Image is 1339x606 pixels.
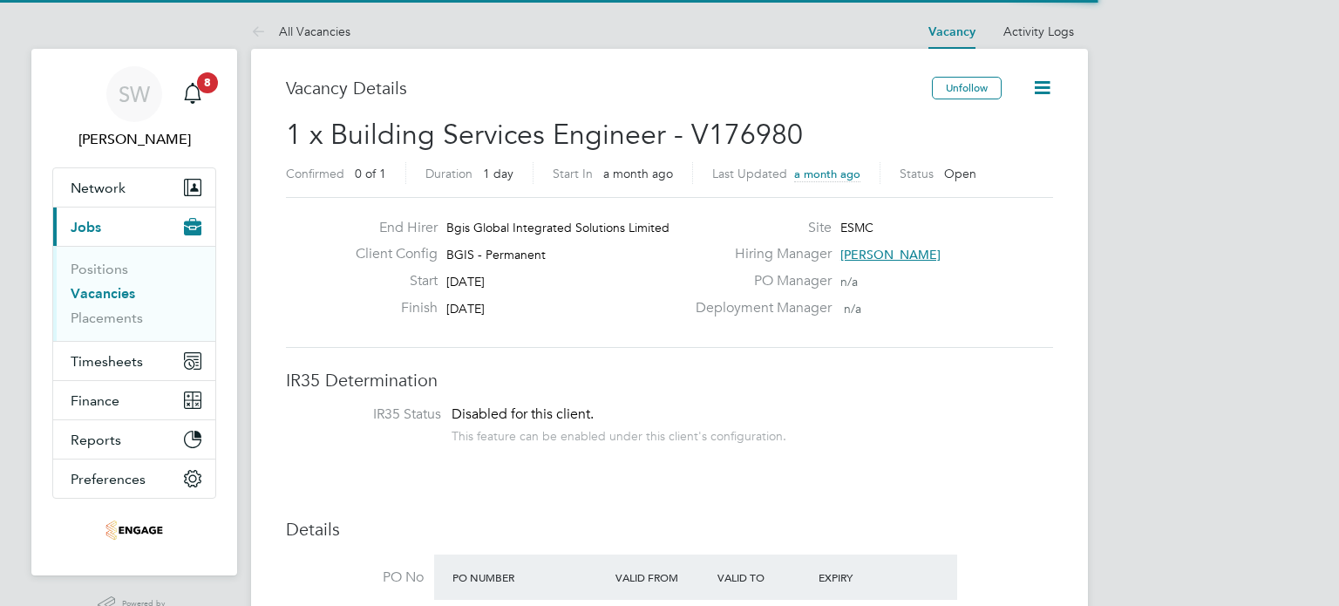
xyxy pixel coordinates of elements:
[342,299,438,317] label: Finish
[844,301,861,317] span: n/a
[286,569,424,587] label: PO No
[53,460,215,498] button: Preferences
[814,562,916,593] div: Expiry
[71,353,143,370] span: Timesheets
[71,261,128,277] a: Positions
[303,405,441,424] label: IR35 Status
[53,168,215,207] button: Network
[446,220,669,235] span: Bgis Global Integrated Solutions Limited
[685,219,832,237] label: Site
[553,166,593,181] label: Start In
[932,77,1002,99] button: Unfollow
[286,518,1053,541] h3: Details
[175,66,210,122] a: 8
[446,274,485,289] span: [DATE]
[840,274,858,289] span: n/a
[197,72,218,93] span: 8
[105,516,163,544] img: stallionrecruitment-logo-retina.png
[840,247,941,262] span: [PERSON_NAME]
[71,432,121,448] span: Reports
[483,166,513,181] span: 1 day
[928,24,975,39] a: Vacancy
[446,247,546,262] span: BGIS - Permanent
[840,220,873,235] span: ESMC
[611,562,713,593] div: Valid From
[355,166,386,181] span: 0 of 1
[286,369,1053,392] h3: IR35 Determination
[71,219,101,235] span: Jobs
[794,167,860,181] span: a month ago
[342,219,438,237] label: End Hirer
[446,301,485,317] span: [DATE]
[448,562,611,593] div: PO Number
[603,166,673,181] span: a month ago
[286,118,803,152] span: 1 x Building Services Engineer - V176980
[53,381,215,419] button: Finance
[1003,24,1074,39] a: Activity Logs
[900,166,934,181] label: Status
[53,246,215,341] div: Jobs
[52,129,216,150] span: Steve West
[286,77,932,99] h3: Vacancy Details
[425,166,472,181] label: Duration
[342,272,438,290] label: Start
[53,342,215,380] button: Timesheets
[53,208,215,246] button: Jobs
[71,392,119,409] span: Finance
[685,299,832,317] label: Deployment Manager
[452,424,786,444] div: This feature can be enabled under this client's configuration.
[944,166,976,181] span: Open
[452,405,594,423] span: Disabled for this client.
[342,245,438,263] label: Client Config
[52,516,216,544] a: Go to home page
[71,310,143,326] a: Placements
[31,49,237,575] nav: Main navigation
[685,272,832,290] label: PO Manager
[713,562,815,593] div: Valid To
[71,285,135,302] a: Vacancies
[71,471,146,487] span: Preferences
[286,166,344,181] label: Confirmed
[712,166,787,181] label: Last Updated
[251,24,350,39] a: All Vacancies
[71,180,126,196] span: Network
[685,245,832,263] label: Hiring Manager
[52,66,216,150] a: SW[PERSON_NAME]
[53,420,215,459] button: Reports
[119,83,150,106] span: SW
